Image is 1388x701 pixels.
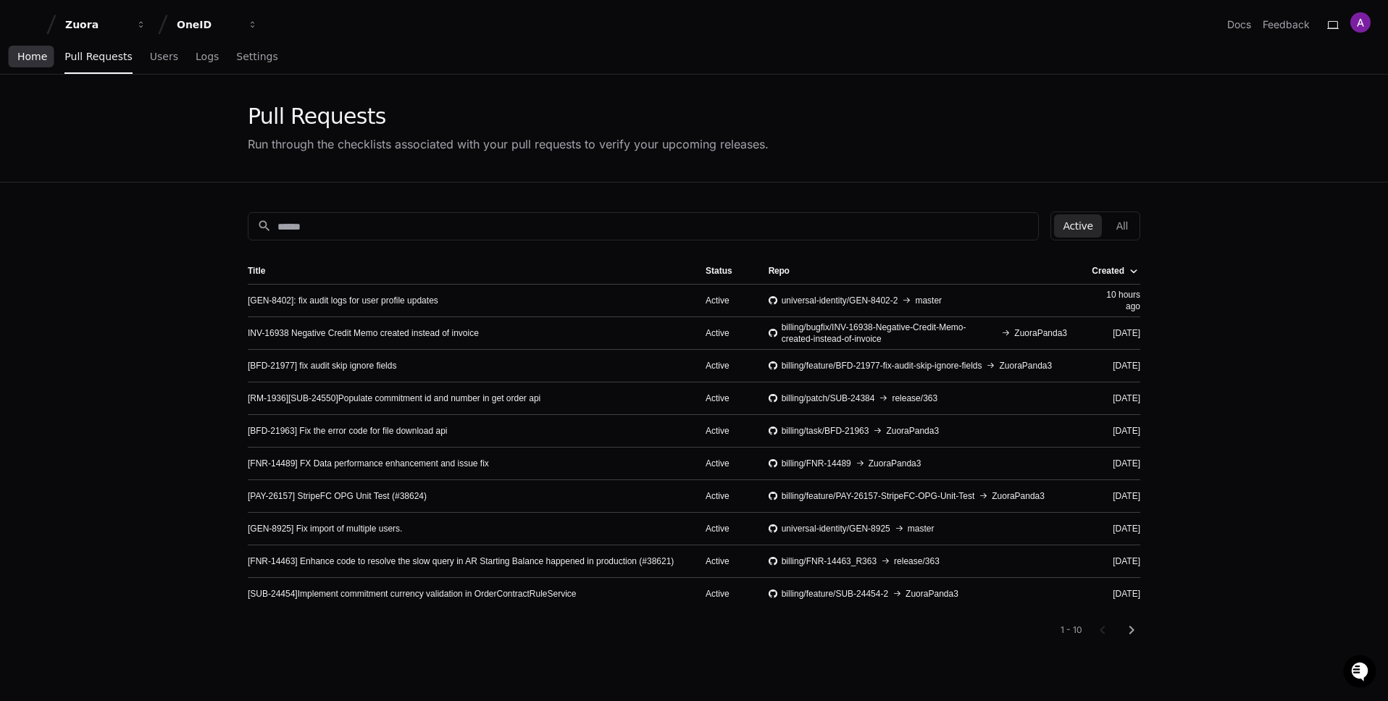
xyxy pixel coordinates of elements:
[64,52,132,61] span: Pull Requests
[248,523,402,534] a: [GEN-8925] Fix import of multiple users.
[782,295,898,306] span: universal-identity/GEN-8402-2
[1090,458,1140,469] div: [DATE]
[1014,327,1067,339] span: ZuoraPanda3
[257,219,272,233] mat-icon: search
[1090,588,1140,600] div: [DATE]
[706,425,745,437] div: Active
[14,14,43,43] img: PlayerZero
[782,360,982,372] span: billing/feature/BFD-21977-fix-audit-skip-ignore-fields
[782,322,998,345] span: billing/bugfix/INV-16938-Negative-Credit-Memo-created-instead-of-invoice
[102,151,175,163] a: Powered byPylon
[706,393,745,404] div: Active
[782,458,851,469] span: billing/FNR-14489
[248,490,427,502] a: [PAY-26157] StripeFC OPG Unit Test (#38624)
[196,41,219,74] a: Logs
[49,122,183,134] div: We're available if you need us!
[248,104,769,130] div: Pull Requests
[1061,624,1082,636] div: 1 - 10
[706,588,745,600] div: Active
[1092,265,1137,277] div: Created
[1227,17,1251,32] a: Docs
[59,12,152,38] button: Zuora
[49,108,238,122] div: Start new chat
[248,458,489,469] a: [FNR-14489] FX Data performance enhancement and issue fix
[706,490,745,502] div: Active
[894,555,940,567] span: release/363
[892,393,937,404] span: release/363
[706,555,745,567] div: Active
[869,458,921,469] span: ZuoraPanda3
[248,295,438,306] a: [GEN-8402]: fix audit logs for user profile updates
[1090,360,1140,372] div: [DATE]
[196,52,219,61] span: Logs
[706,458,745,469] div: Active
[17,52,47,61] span: Home
[248,393,540,404] a: [RM-1936][SUB-24550]Populate commitment id and number in get order api
[65,17,127,32] div: Zuora
[236,41,277,74] a: Settings
[248,265,265,277] div: Title
[782,425,869,437] span: billing/task/BFD-21963
[14,108,41,134] img: 1736555170064-99ba0984-63c1-480f-8ee9-699278ef63ed
[248,360,396,372] a: [BFD-21977] fix audit skip ignore fields
[992,490,1045,502] span: ZuoraPanda3
[1090,425,1140,437] div: [DATE]
[706,265,745,277] div: Status
[782,555,877,567] span: billing/FNR-14463_R363
[782,588,888,600] span: billing/feature/SUB-24454-2
[150,52,178,61] span: Users
[1342,653,1381,692] iframe: Open customer support
[782,523,890,534] span: universal-identity/GEN-8925
[1090,555,1140,567] div: [DATE]
[246,112,264,130] button: Start new chat
[248,555,674,567] a: [FNR-14463] Enhance code to resolve the slow query in AR Starting Balance happened in production ...
[1090,523,1140,534] div: [DATE]
[1090,490,1140,502] div: [DATE]
[248,425,447,437] a: [BFD-21963] Fix the error code for file download api
[248,327,479,339] a: INV-16938 Negative Credit Memo created instead of invoice
[886,425,939,437] span: ZuoraPanda3
[915,295,942,306] span: master
[757,258,1079,284] th: Repo
[1350,12,1371,33] img: ACg8ocIjsbhGfU8DgKndstARb_DRXJidK2BLxSvm1Tw9jS4ugDFhUg=s96-c
[248,135,769,153] div: Run through the checklists associated with your pull requests to verify your upcoming releases.
[706,360,745,372] div: Active
[1092,265,1124,277] div: Created
[1263,17,1310,32] button: Feedback
[1090,393,1140,404] div: [DATE]
[706,523,745,534] div: Active
[706,265,732,277] div: Status
[908,523,935,534] span: master
[782,490,975,502] span: billing/feature/PAY-26157-StripeFC-OPG-Unit-Test
[14,58,264,81] div: Welcome
[144,152,175,163] span: Pylon
[17,41,47,74] a: Home
[248,588,577,600] a: [SUB-24454]Implement commitment currency validation in OrderContractRuleService
[1108,214,1137,238] button: All
[248,265,682,277] div: Title
[782,393,875,404] span: billing/patch/SUB-24384
[906,588,958,600] span: ZuoraPanda3
[171,12,264,38] button: OneID
[1090,289,1140,312] div: 10 hours ago
[706,327,745,339] div: Active
[150,41,178,74] a: Users
[1090,327,1140,339] div: [DATE]
[236,52,277,61] span: Settings
[706,295,745,306] div: Active
[64,41,132,74] a: Pull Requests
[177,17,239,32] div: OneID
[1054,214,1101,238] button: Active
[999,360,1052,372] span: ZuoraPanda3
[1123,621,1140,639] mat-icon: chevron_right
